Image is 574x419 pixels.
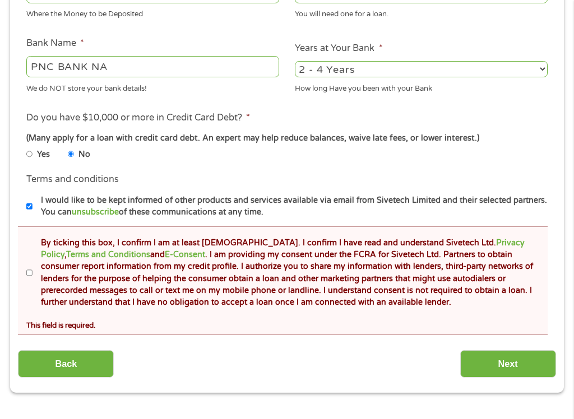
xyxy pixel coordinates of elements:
[33,195,552,219] label: I would like to be kept informed of other products and services available via email from Sivetech...
[26,80,279,95] div: We do NOT store your bank details!
[295,43,382,55] label: Years at Your Bank
[295,80,548,95] div: How long Have you been with your Bank
[460,351,556,378] input: Next
[37,149,50,161] label: Yes
[26,317,548,332] div: This field is required.
[26,174,119,186] label: Terms and conditions
[26,38,84,50] label: Bank Name
[26,113,250,124] label: Do you have $10,000 or more in Credit Card Debt?
[72,208,119,217] a: unsubscribe
[18,351,114,378] input: Back
[26,133,548,145] div: (Many apply for a loan with credit card debt. An expert may help reduce balances, waive late fees...
[33,238,552,309] label: By ticking this box, I confirm I am at least [DEMOGRAPHIC_DATA]. I confirm I have read and unders...
[26,6,279,21] div: Where the Money to be Deposited
[165,250,205,260] a: E-Consent
[66,250,150,260] a: Terms and Conditions
[78,149,90,161] label: No
[295,6,548,21] div: You will need one for a loan.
